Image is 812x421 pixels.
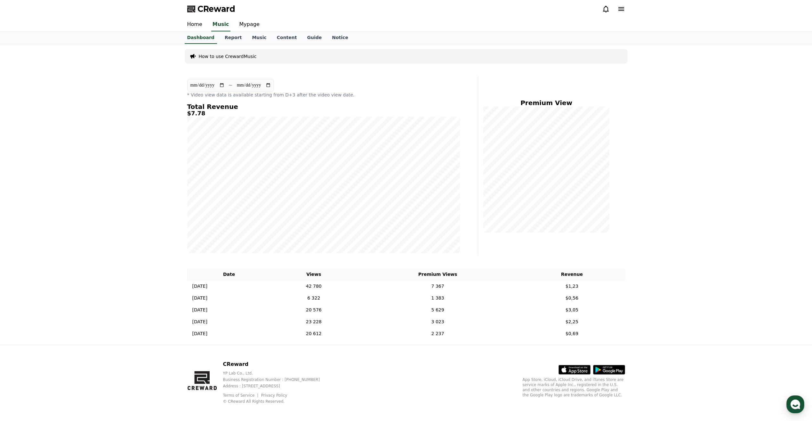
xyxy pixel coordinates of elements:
p: CReward [223,360,330,368]
a: Settings [83,203,123,219]
th: Revenue [519,268,625,280]
td: 2 237 [357,328,519,340]
a: Music [247,32,271,44]
td: $0,69 [519,328,625,340]
td: 5 629 [357,304,519,316]
td: 23 228 [271,316,357,328]
p: © CReward All Rights Reserved. [223,399,330,404]
p: [DATE] [192,318,207,325]
a: Home [2,203,42,219]
td: 7 367 [357,280,519,292]
h5: $7.78 [187,110,460,117]
p: [DATE] [192,295,207,301]
td: $1,23 [519,280,625,292]
td: 1 383 [357,292,519,304]
h4: Premium View [483,99,610,106]
td: 6 322 [271,292,357,304]
td: 42 780 [271,280,357,292]
a: CReward [187,4,235,14]
h4: Total Revenue [187,103,460,110]
a: Privacy Policy [261,393,287,398]
td: 20 612 [271,328,357,340]
td: 3 023 [357,316,519,328]
a: Mypage [234,18,265,31]
a: Content [272,32,302,44]
span: Settings [95,213,110,218]
td: $2,25 [519,316,625,328]
a: Dashboard [185,32,217,44]
a: Home [182,18,207,31]
span: CReward [197,4,235,14]
p: Address : [STREET_ADDRESS] [223,384,330,389]
td: $3,05 [519,304,625,316]
p: Business Registration Number : [PHONE_NUMBER] [223,377,330,382]
a: Guide [302,32,327,44]
p: * Video view data is available starting from D+3 after the video view date. [187,92,460,98]
a: Terms of Service [223,393,259,398]
span: Messages [53,213,72,218]
td: 20 576 [271,304,357,316]
p: ~ [229,81,233,89]
th: Premium Views [357,268,519,280]
p: [DATE] [192,330,207,337]
p: App Store, iCloud, iCloud Drive, and iTunes Store are service marks of Apple Inc., registered in ... [523,377,625,398]
a: Report [220,32,247,44]
a: Music [211,18,230,31]
td: $0,56 [519,292,625,304]
a: Messages [42,203,83,219]
th: Date [187,268,271,280]
p: YP Lab Co., Ltd. [223,371,330,376]
p: [DATE] [192,283,207,290]
a: Notice [327,32,353,44]
p: [DATE] [192,307,207,313]
th: Views [271,268,357,280]
span: Home [16,213,28,218]
a: How to use CrewardMusic [199,53,257,60]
